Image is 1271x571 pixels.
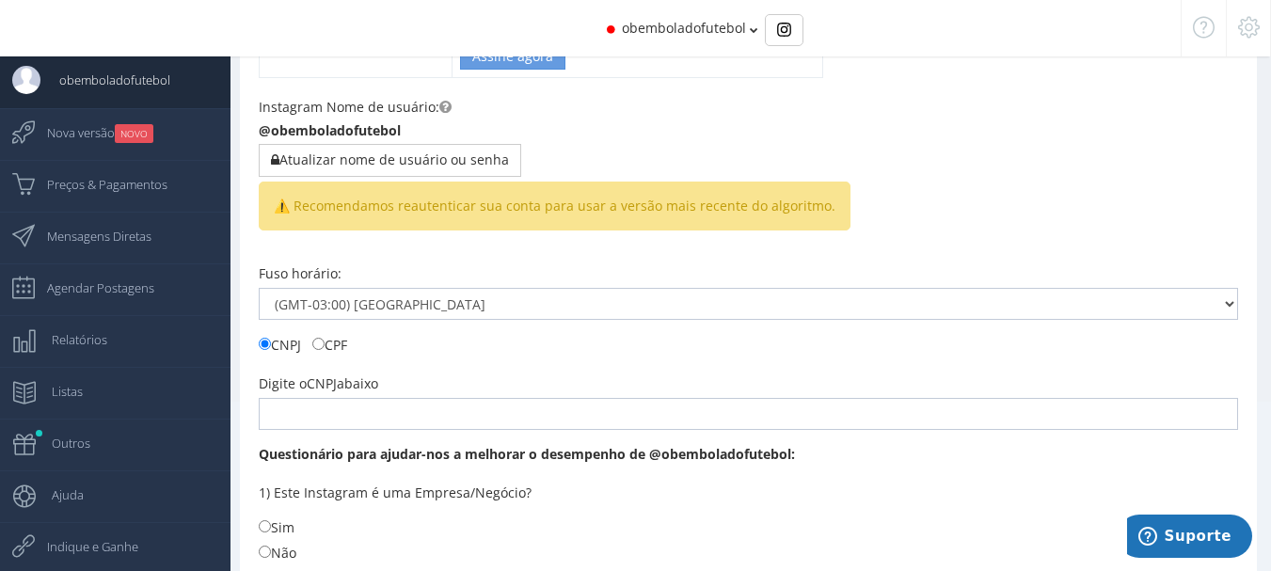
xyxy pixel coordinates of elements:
[259,121,401,139] b: @obemboladofutebol
[259,338,271,350] input: CNPJ
[12,66,40,94] img: User Image
[259,98,452,117] label: Instagram Nome de usuário:
[33,368,83,415] span: Listas
[33,420,90,467] span: Outros
[28,161,167,208] span: Preços & Pagamentos
[28,264,154,311] span: Agendar Postagens
[259,484,532,502] label: 1) Este Instagram é uma Empresa/Negócio?
[40,56,170,103] span: obemboladofutebol
[259,546,271,558] input: Não
[259,264,342,283] label: Fuso horário:
[765,14,803,46] div: Basic example
[460,1,607,61] span: Plano 1
[460,20,607,61] span: Expira em [DATE] 17:26
[259,516,294,537] label: Sim
[259,144,521,176] button: Atualizar nome de usuário ou senha
[259,445,795,463] b: Questionário para ajudar-nos a melhorar o desempenho de @obemboladofutebol:
[33,316,107,363] span: Relatórios
[312,338,325,350] input: CPF
[777,23,791,37] img: Instagram_simple_icon.svg
[115,124,153,143] small: NOVO
[259,520,271,532] input: Sim
[312,334,347,355] label: CPF
[307,374,337,392] span: CNPJ
[259,182,850,230] span: ⚠️ Recomendamos reautenticar sua conta para usar a versão mais recente do algoritmo.
[28,109,153,156] span: Nova versão
[259,374,378,393] label: Digite o abaixo
[622,19,746,37] span: obemboladofutebol
[259,542,296,563] label: Não
[28,213,151,260] span: Mensagens Diretas
[1127,515,1252,562] iframe: Abre um widget para que você possa encontrar mais informações
[28,523,138,570] span: Indique e Ganhe
[259,334,301,355] label: CNPJ
[33,471,84,518] span: Ajuda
